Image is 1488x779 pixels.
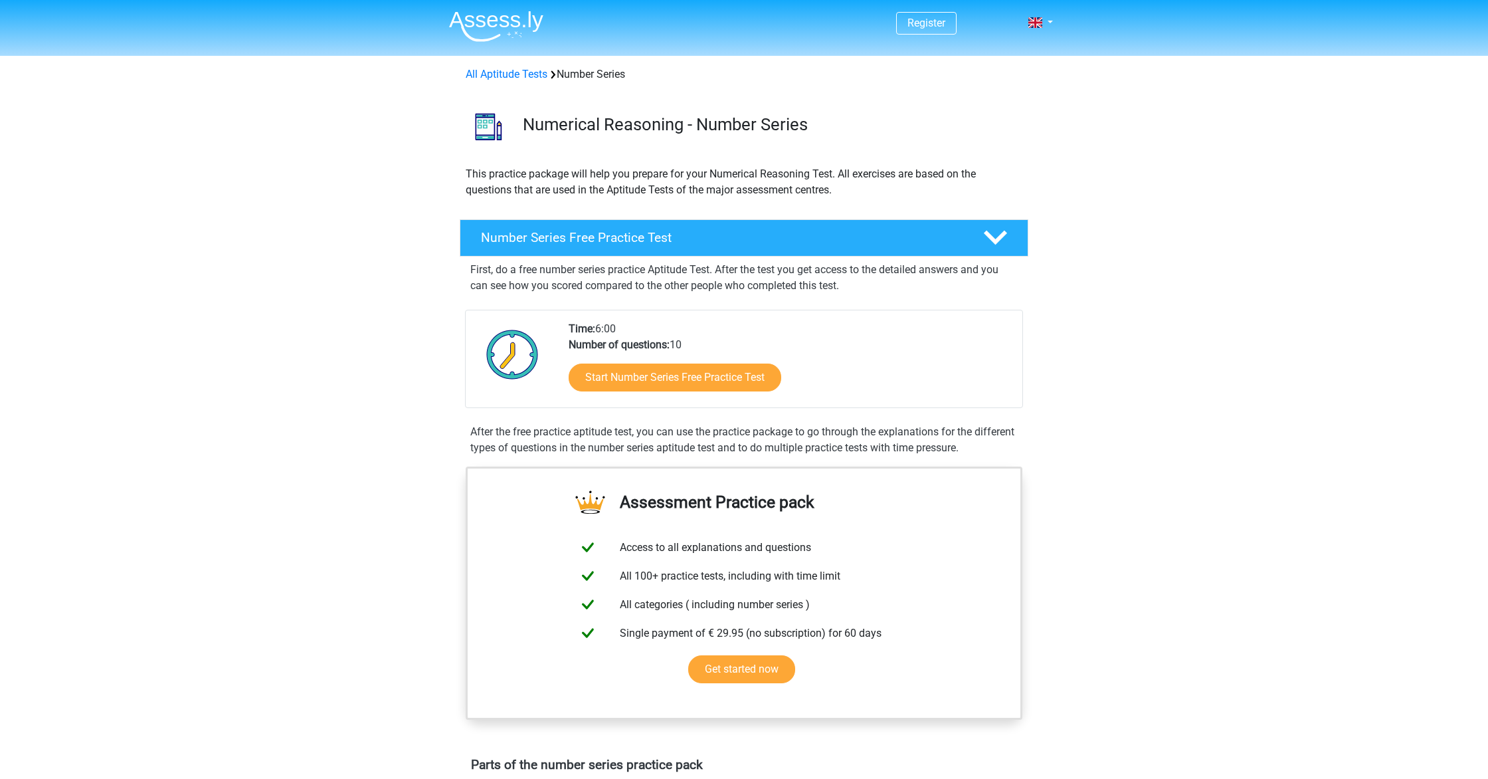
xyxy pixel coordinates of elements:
div: Number Series [460,66,1028,82]
img: number series [460,98,517,155]
h3: Numerical Reasoning - Number Series [523,114,1018,135]
img: Assessly [449,11,543,42]
p: First, do a free number series practice Aptitude Test. After the test you get access to the detai... [470,262,1018,294]
h4: Number Series Free Practice Test [481,230,962,245]
h4: Parts of the number series practice pack [471,757,1017,772]
img: Clock [479,321,546,388]
b: Number of questions: [569,338,670,351]
div: 6:00 10 [559,321,1022,407]
div: After the free practice aptitude test, you can use the practice package to go through the explana... [465,424,1023,456]
b: Time: [569,322,595,335]
a: Register [907,17,945,29]
a: All Aptitude Tests [466,68,547,80]
a: Start Number Series Free Practice Test [569,364,781,391]
a: Number Series Free Practice Test [454,219,1034,257]
p: This practice package will help you prepare for your Numerical Reasoning Test. All exercises are ... [466,166,1022,198]
a: Get started now [688,655,795,683]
